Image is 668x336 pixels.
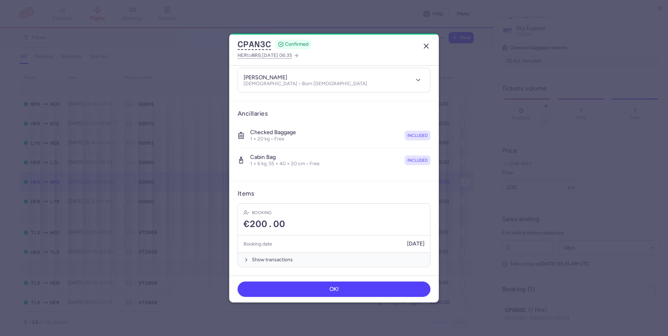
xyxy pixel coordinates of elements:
[285,41,308,48] span: CONFIRMED
[244,219,285,229] span: €200.00
[238,52,247,58] span: HER
[250,161,320,167] p: 1 × 6 kg, 55 × 40 × 20 cm • Free
[262,52,292,58] span: [DATE] 06:35
[252,209,271,216] h4: Booking
[238,282,430,297] button: OK!
[238,51,292,60] span: to ,
[250,136,296,142] p: 1 × 20 kg • Free
[407,132,428,139] span: included
[244,74,287,81] h4: [PERSON_NAME]
[407,157,428,164] span: included
[238,51,299,60] a: HERtoMRS,[DATE] 06:35
[238,253,430,267] button: Show transactions
[252,52,261,58] span: MRS
[250,154,320,161] h4: Cabin bag
[244,240,272,248] h5: Booking date
[238,110,430,118] h3: Ancillaries
[238,190,254,198] h3: Items
[238,204,430,235] div: Booking€200.00
[244,81,367,87] p: [DEMOGRAPHIC_DATA] • Born [DEMOGRAPHIC_DATA]
[329,286,339,292] span: OK!
[238,39,271,50] button: CPAN3C
[250,129,296,136] h4: Checked baggage
[407,241,424,247] span: [DATE]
